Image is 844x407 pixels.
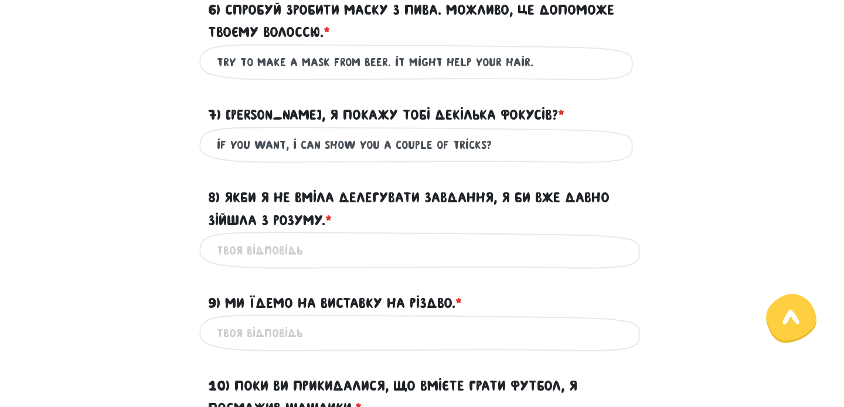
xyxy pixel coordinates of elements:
[208,186,636,232] label: 8) Якби я не вміла делегувати завдання, я би вже давно зійшла з розуму.
[217,49,627,76] input: Твоя відповідь
[217,132,627,158] input: Твоя відповідь
[217,320,627,346] input: Твоя відповідь
[208,292,462,314] label: 9) Ми їдемо на виставку на Різдво.
[208,104,564,126] label: 7) [PERSON_NAME], я покажу тобі декілька фокусів?
[217,237,627,263] input: Твоя відповідь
